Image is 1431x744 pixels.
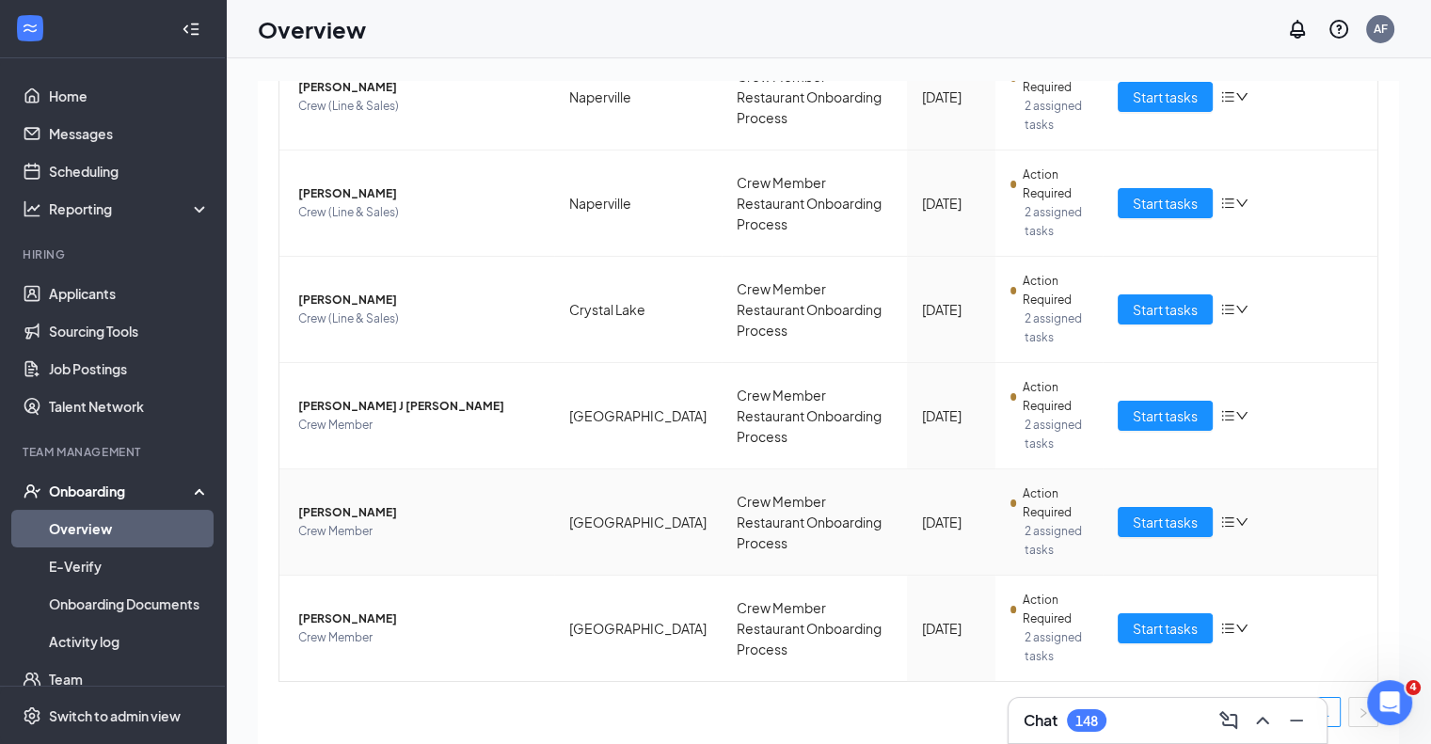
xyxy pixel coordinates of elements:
[1118,82,1213,112] button: Start tasks
[49,199,211,218] div: Reporting
[1248,705,1278,736] button: ChevronUp
[1133,299,1198,320] span: Start tasks
[1286,18,1309,40] svg: Notifications
[1022,166,1088,203] span: Action Required
[21,19,40,38] svg: WorkstreamLogo
[1220,514,1235,530] span: bars
[722,257,907,363] td: Crew Member Restaurant Onboarding Process
[1358,707,1369,719] span: right
[1024,628,1088,666] span: 2 assigned tasks
[1133,193,1198,214] span: Start tasks
[1214,705,1244,736] button: ComposeMessage
[722,363,907,469] td: Crew Member Restaurant Onboarding Process
[1406,680,1421,695] span: 4
[182,20,200,39] svg: Collapse
[922,299,980,320] div: [DATE]
[298,416,539,435] span: Crew Member
[554,150,722,257] td: Naperville
[298,503,539,522] span: [PERSON_NAME]
[1348,697,1378,727] button: right
[1024,522,1088,560] span: 2 assigned tasks
[1075,713,1098,729] div: 148
[1024,309,1088,347] span: 2 assigned tasks
[49,660,210,698] a: Team
[1235,515,1248,529] span: down
[1220,196,1235,211] span: bars
[1118,507,1213,537] button: Start tasks
[1374,21,1388,37] div: AF
[298,609,539,628] span: [PERSON_NAME]
[922,87,980,107] div: [DATE]
[1022,484,1088,522] span: Action Required
[1024,97,1088,135] span: 2 assigned tasks
[722,150,907,257] td: Crew Member Restaurant Onboarding Process
[1217,709,1240,732] svg: ComposeMessage
[1235,90,1248,103] span: down
[722,576,907,681] td: Crew Member Restaurant Onboarding Process
[1024,203,1088,241] span: 2 assigned tasks
[298,78,539,97] span: [PERSON_NAME]
[922,193,980,214] div: [DATE]
[23,482,41,500] svg: UserCheck
[49,275,210,312] a: Applicants
[1022,591,1088,628] span: Action Required
[258,13,366,45] h1: Overview
[1235,622,1248,635] span: down
[23,706,41,725] svg: Settings
[554,257,722,363] td: Crystal Lake
[49,388,210,425] a: Talent Network
[1348,697,1378,727] li: Next Page
[922,512,980,532] div: [DATE]
[722,44,907,150] td: Crew Member Restaurant Onboarding Process
[49,706,181,725] div: Switch to admin view
[1118,188,1213,218] button: Start tasks
[1133,87,1198,107] span: Start tasks
[554,469,722,576] td: [GEOGRAPHIC_DATA]
[298,291,539,309] span: [PERSON_NAME]
[1235,197,1248,210] span: down
[49,482,194,500] div: Onboarding
[1118,294,1213,325] button: Start tasks
[1118,401,1213,431] button: Start tasks
[49,312,210,350] a: Sourcing Tools
[49,547,210,585] a: E-Verify
[722,469,907,576] td: Crew Member Restaurant Onboarding Process
[49,115,210,152] a: Messages
[1285,709,1308,732] svg: Minimize
[23,444,206,460] div: Team Management
[1220,621,1235,636] span: bars
[1220,302,1235,317] span: bars
[1024,710,1057,731] h3: Chat
[554,44,722,150] td: Naperville
[1235,303,1248,316] span: down
[554,576,722,681] td: [GEOGRAPHIC_DATA]
[49,510,210,547] a: Overview
[922,405,980,426] div: [DATE]
[1118,613,1213,643] button: Start tasks
[49,350,210,388] a: Job Postings
[1133,512,1198,532] span: Start tasks
[298,309,539,328] span: Crew (Line & Sales)
[1133,405,1198,426] span: Start tasks
[922,618,980,639] div: [DATE]
[1251,709,1274,732] svg: ChevronUp
[1235,409,1248,422] span: down
[298,628,539,647] span: Crew Member
[1022,378,1088,416] span: Action Required
[1220,89,1235,104] span: bars
[23,199,41,218] svg: Analysis
[49,152,210,190] a: Scheduling
[1281,705,1312,736] button: Minimize
[554,363,722,469] td: [GEOGRAPHIC_DATA]
[1367,680,1412,725] iframe: Intercom live chat
[298,522,539,541] span: Crew Member
[49,77,210,115] a: Home
[1133,618,1198,639] span: Start tasks
[1022,272,1088,309] span: Action Required
[23,246,206,262] div: Hiring
[298,397,539,416] span: [PERSON_NAME] J [PERSON_NAME]
[49,585,210,623] a: Onboarding Documents
[1024,416,1088,453] span: 2 assigned tasks
[49,623,210,660] a: Activity log
[298,203,539,222] span: Crew (Line & Sales)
